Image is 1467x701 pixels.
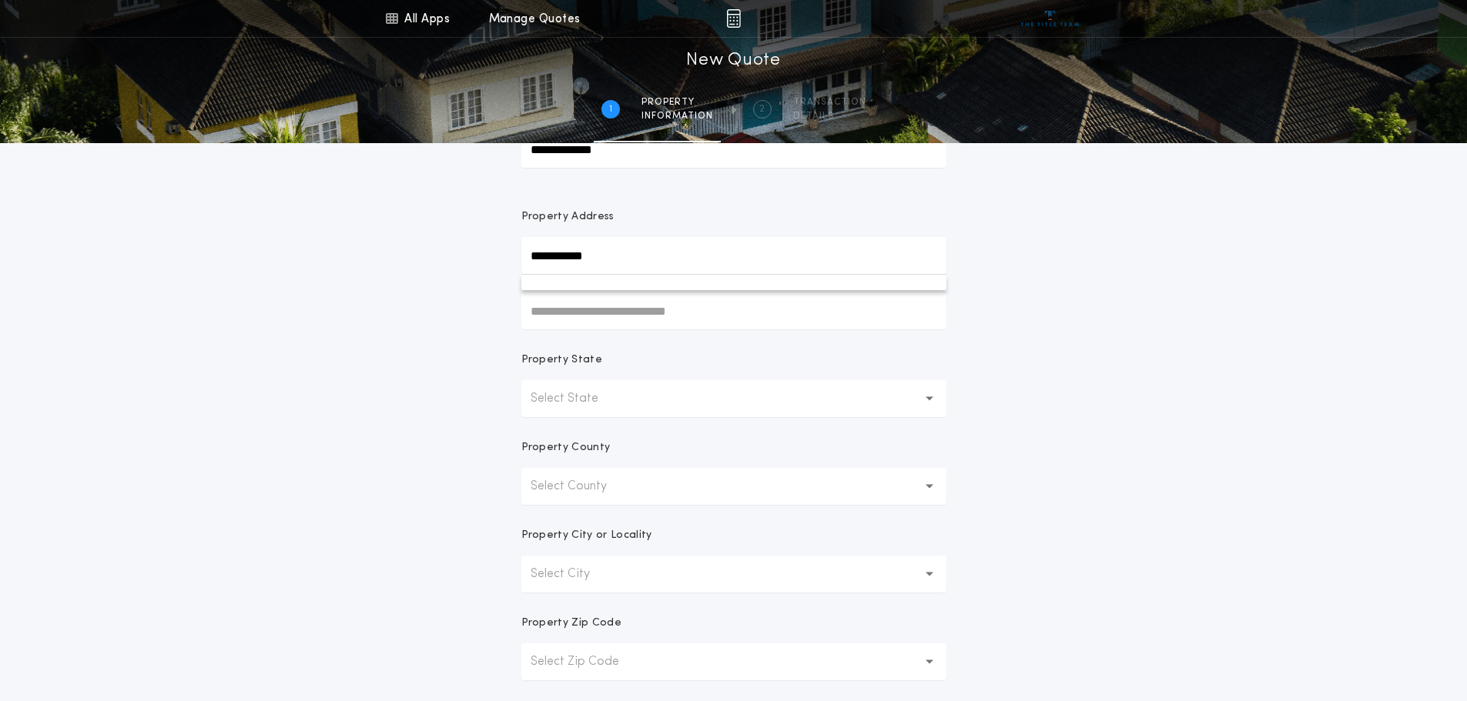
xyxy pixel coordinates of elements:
input: Prepared For [521,131,946,168]
button: Select City [521,556,946,593]
p: Property County [521,440,611,456]
p: Property Zip Code [521,616,621,631]
p: Property City or Locality [521,528,652,543]
span: details [793,110,866,122]
p: Select City [531,565,615,583]
p: Select Zip Code [531,653,644,671]
span: Transaction [793,96,866,108]
p: Select State [531,389,623,408]
p: Property Address [521,209,946,225]
button: Select County [521,468,946,505]
img: img [726,9,741,28]
img: vs-icon [1021,11,1079,26]
span: Property [641,96,713,108]
h2: 1 [609,103,612,115]
span: information [641,110,713,122]
h1: New Quote [686,48,780,73]
p: Select County [531,477,631,496]
p: Property State [521,352,602,368]
button: Select Zip Code [521,643,946,680]
button: Select State [521,380,946,417]
h2: 2 [759,103,765,115]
